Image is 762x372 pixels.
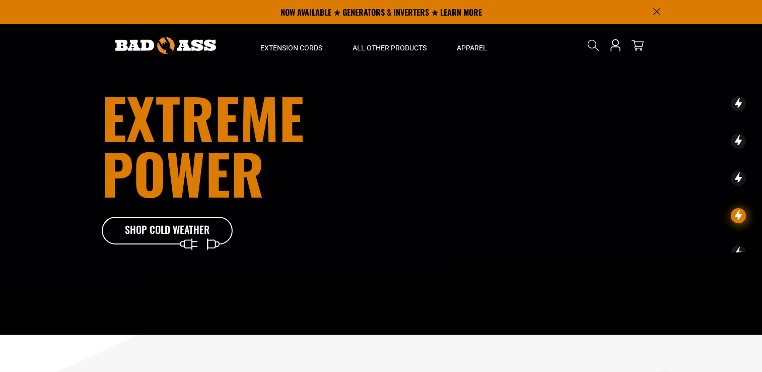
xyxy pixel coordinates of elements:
[457,43,487,52] span: Apparel
[442,24,502,67] summary: Apparel
[337,24,442,67] summary: All Other Products
[353,43,427,52] span: All Other Products
[102,90,437,201] h1: extreme power
[245,24,337,67] summary: Extension Cords
[115,37,216,54] img: Bad Ass Extension Cords
[585,37,601,53] summary: Search
[102,217,233,245] a: Shop Cold Weather
[260,43,322,52] span: Extension Cords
